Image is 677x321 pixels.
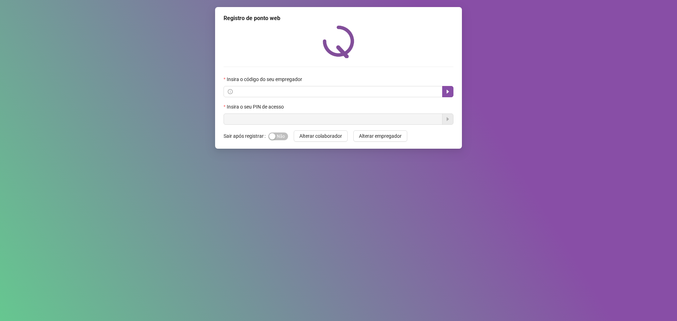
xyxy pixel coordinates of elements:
[224,130,268,142] label: Sair após registrar
[445,89,451,94] span: caret-right
[228,89,233,94] span: info-circle
[299,132,342,140] span: Alterar colaborador
[294,130,348,142] button: Alterar colaborador
[224,75,307,83] label: Insira o código do seu empregador
[224,14,453,23] div: Registro de ponto web
[353,130,407,142] button: Alterar empregador
[323,25,354,58] img: QRPoint
[359,132,402,140] span: Alterar empregador
[224,103,288,111] label: Insira o seu PIN de acesso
